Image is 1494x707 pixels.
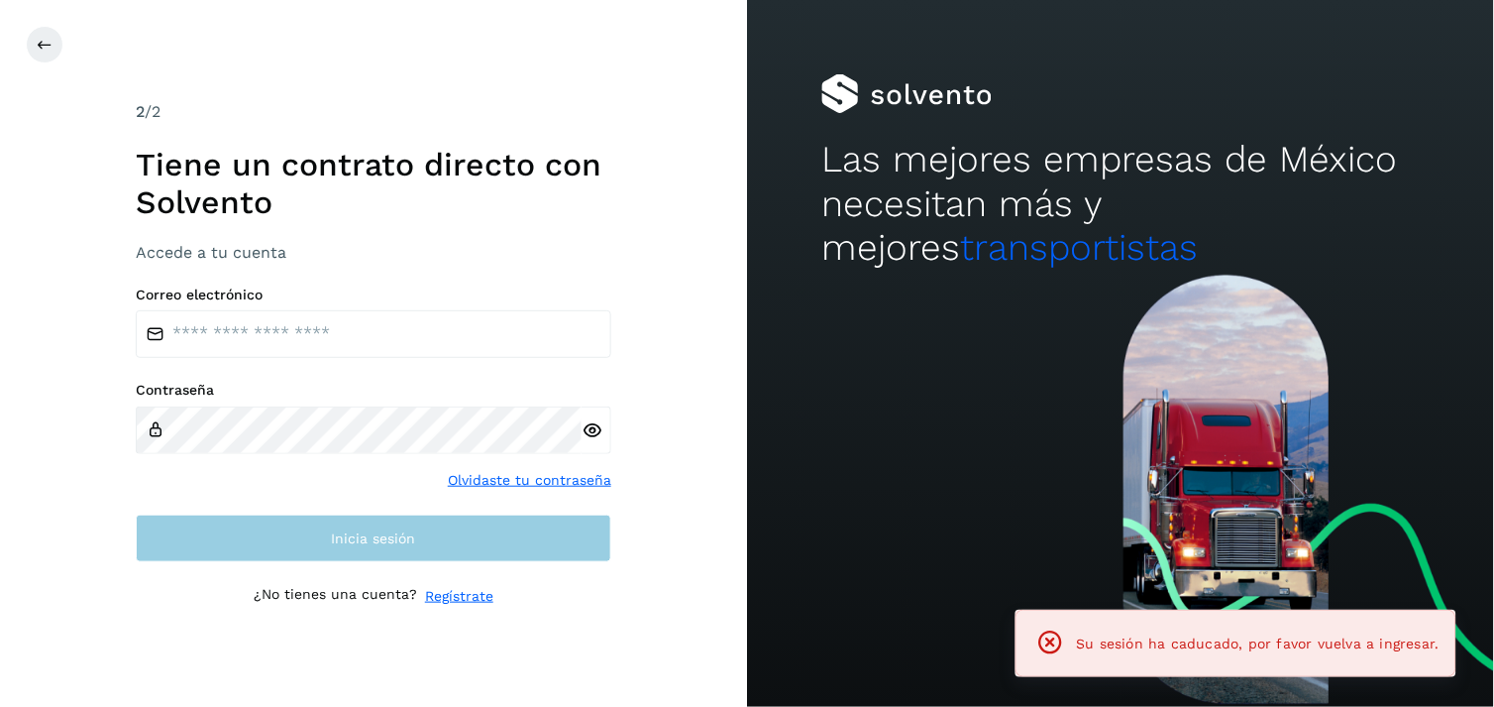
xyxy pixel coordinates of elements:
span: Su sesión ha caducado, por favor vuelva a ingresar. [1077,636,1440,651]
label: Correo electrónico [136,287,611,303]
a: Regístrate [425,586,493,607]
h2: Las mejores empresas de México necesitan más y mejores [821,138,1419,270]
button: Inicia sesión [136,515,611,562]
a: Olvidaste tu contraseña [448,470,611,491]
span: 2 [136,102,145,121]
h3: Accede a tu cuenta [136,243,611,262]
p: ¿No tienes una cuenta? [254,586,417,607]
div: /2 [136,100,611,124]
span: Inicia sesión [332,531,416,545]
h1: Tiene un contrato directo con Solvento [136,146,611,222]
label: Contraseña [136,382,611,399]
span: transportistas [960,226,1198,269]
